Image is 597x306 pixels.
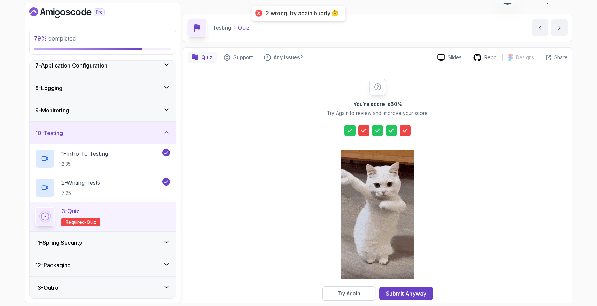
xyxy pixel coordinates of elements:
p: Share [554,54,568,61]
div: Submit Anyway [386,289,426,298]
div: Try Again [338,290,360,297]
h3: 11 - Spring Security [35,238,82,247]
button: 10-Testing [30,122,176,144]
p: Slides [448,54,462,61]
h3: 8 - Logging [35,84,63,92]
p: Testing [212,24,231,32]
span: 79 % [34,35,47,42]
button: Try Again [322,286,375,301]
a: Slides [432,54,467,61]
h3: 13 - Outro [35,283,58,292]
p: Any issues? [274,54,303,61]
h2: You're score is 60 % [353,101,402,108]
h3: 10 - Testing [35,129,63,137]
button: 2-Writing Tests7:25 [35,178,170,197]
p: Designs [516,54,534,61]
button: previous content [532,19,548,36]
button: Feedback button [260,52,307,63]
span: Required- [66,219,87,225]
button: 3-QuizRequired-quiz [35,207,170,226]
button: next content [551,19,568,36]
div: 2 wrong. try again buddy 🤔 [266,10,339,17]
img: cool-cat [341,150,414,279]
button: 1-Intro To Testing2:35 [35,149,170,168]
button: 12-Packaging [30,254,176,276]
p: Try Again to review and improve your score! [327,110,429,117]
p: 3 - Quiz [61,207,79,215]
span: completed [34,35,76,42]
button: quiz button [188,52,217,63]
button: Share [540,54,568,61]
button: 9-Monitoring [30,99,176,121]
p: 7:25 [61,190,100,197]
h3: 9 - Monitoring [35,106,69,115]
button: 13-Outro [30,277,176,299]
p: Quiz [238,24,250,32]
h3: 12 - Packaging [35,261,71,269]
p: 2:35 [61,161,108,168]
span: quiz [87,219,96,225]
a: Dashboard [29,7,121,18]
button: Submit Anyway [379,287,433,300]
button: Support button [219,52,257,63]
p: 1 - Intro To Testing [61,150,108,158]
h3: 7 - Application Configuration [35,61,107,70]
p: Quiz [201,54,212,61]
button: 8-Logging [30,77,176,99]
button: 11-Spring Security [30,232,176,254]
button: 7-Application Configuration [30,54,176,76]
p: Support [233,54,253,61]
a: Repo [467,53,502,62]
p: 2 - Writing Tests [61,179,100,187]
p: Repo [484,54,497,61]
